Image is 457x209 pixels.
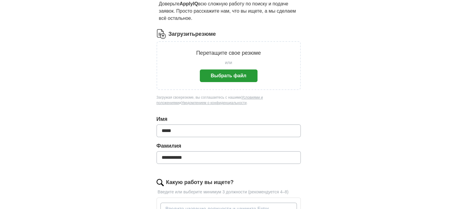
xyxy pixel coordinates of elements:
[157,95,181,100] font: Загружая свое
[166,179,234,185] font: Какую работу вы ищете?
[157,29,166,39] img: Значок резюме
[180,1,198,6] font: ApplyIQ
[211,73,246,78] font: Выбрать файл
[157,143,181,149] font: Фамилия
[158,189,289,194] font: Введите или выберите минимум 3 должности (рекомендуется 4–8)
[193,95,242,100] font: , вы соглашаетесь с нашими
[181,101,246,105] a: Уведомлением о конфиденциальности
[169,31,195,37] font: Загрузить
[179,101,181,105] font: и
[181,95,193,100] font: резюме
[159,1,296,21] font: всю сложную работу по поиску и подаче заявок. Просто расскажите нам, что вы ищете, а мы сделаем в...
[195,31,216,37] font: резюме
[225,60,232,65] font: или
[196,50,261,56] font: Перетащите свое резюме
[157,116,168,122] font: Имя
[159,1,180,6] font: Доверьте
[157,179,164,186] img: search.png
[200,69,257,82] button: Выбрать файл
